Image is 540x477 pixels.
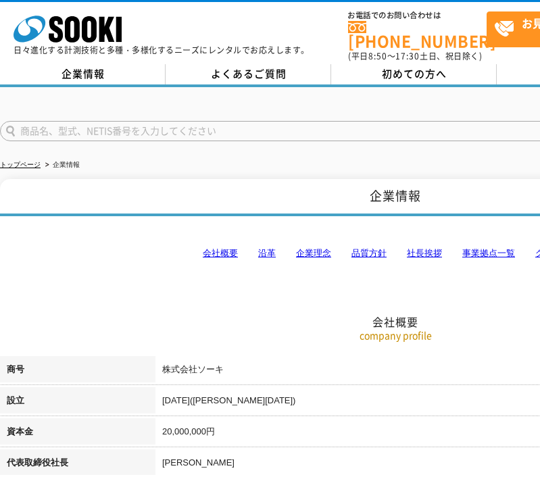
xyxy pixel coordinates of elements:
a: 品質方針 [351,248,387,258]
span: お電話でのお問い合わせは [348,11,487,20]
a: 企業理念 [296,248,331,258]
a: 会社概要 [203,248,238,258]
a: 初めての方へ [331,64,497,84]
span: (平日 ～ 土日、祝日除く) [348,50,482,62]
span: 17:30 [395,50,420,62]
p: 日々進化する計測技術と多種・多様化するニーズにレンタルでお応えします。 [14,46,310,54]
a: 社長挨拶 [407,248,442,258]
span: 8:50 [368,50,387,62]
li: 企業情報 [43,158,80,172]
span: 初めての方へ [382,66,447,81]
a: 沿革 [258,248,276,258]
a: [PHONE_NUMBER] [348,21,487,49]
a: 事業拠点一覧 [462,248,515,258]
a: よくあるご質問 [166,64,331,84]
